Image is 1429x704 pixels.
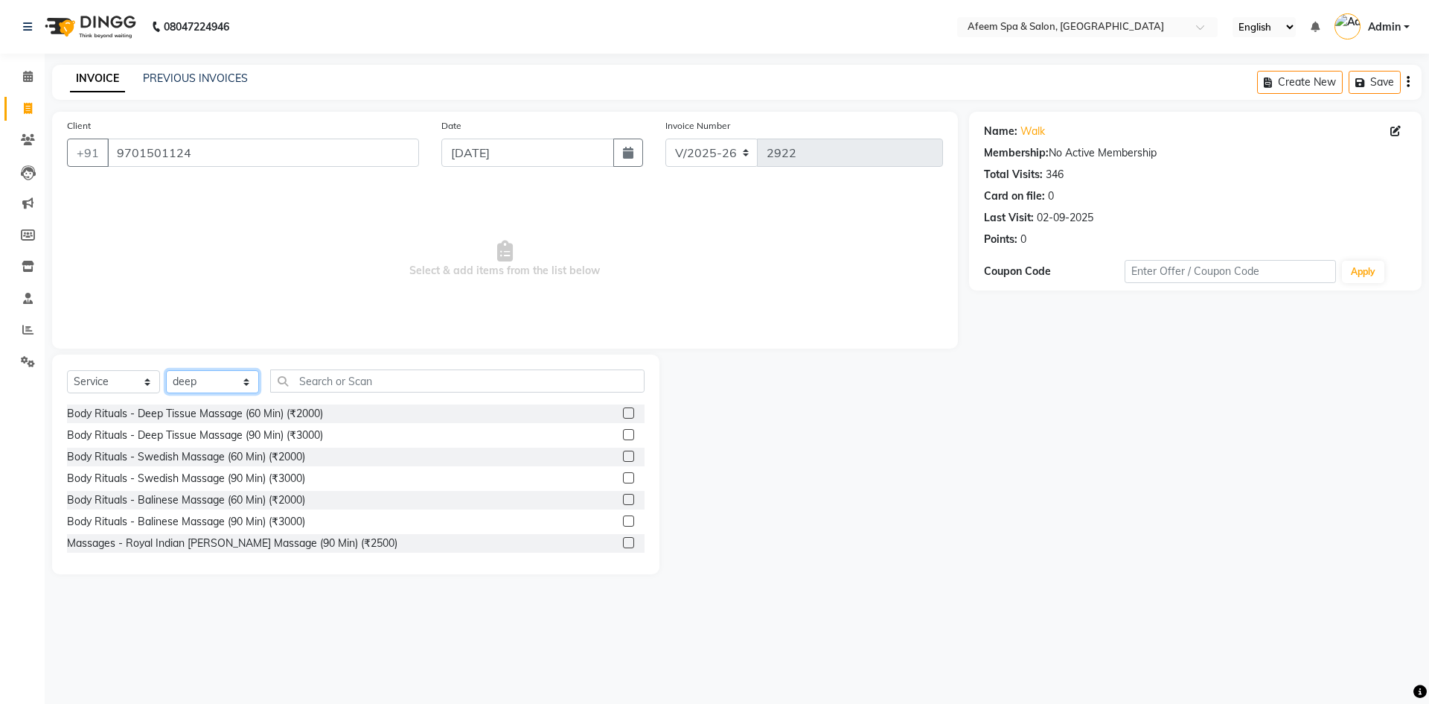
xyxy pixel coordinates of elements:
input: Enter Offer / Coupon Code [1125,260,1336,283]
div: Card on file: [984,188,1045,204]
input: Search by Name/Mobile/Email/Code [107,139,419,167]
button: Save [1349,71,1401,94]
div: 346 [1046,167,1064,183]
div: Body Rituals - Balinese Massage (90 Min) (₹3000) [67,514,305,530]
div: Last Visit: [984,210,1034,226]
a: Walk [1020,124,1045,139]
button: +91 [67,139,109,167]
div: No Active Membership [984,145,1407,161]
div: 02-09-2025 [1037,210,1093,226]
div: Body Rituals - Deep Tissue Massage (60 Min) (₹2000) [67,406,323,422]
input: Search or Scan [270,370,645,393]
b: 08047224946 [164,6,229,48]
div: Name: [984,124,1017,139]
div: Points: [984,232,1017,247]
div: 0 [1020,232,1026,247]
div: Membership: [984,145,1049,161]
div: Body Rituals - Deep Tissue Massage (90 Min) (₹3000) [67,428,323,443]
a: PREVIOUS INVOICES [143,72,248,85]
button: Create New [1257,71,1343,94]
span: Select & add items from the list below [67,185,943,334]
a: INVOICE [70,66,125,92]
div: Body Rituals - Swedish Massage (60 Min) (₹2000) [67,449,305,465]
div: Coupon Code [984,264,1125,279]
div: Body Rituals - Balinese Massage (60 Min) (₹2000) [67,492,305,508]
div: 0 [1048,188,1054,204]
label: Date [441,119,461,133]
div: Massages - Royal Indian [PERSON_NAME] Massage (90 Min) (₹2500) [67,536,397,551]
img: logo [38,6,140,48]
button: Apply [1342,261,1384,283]
label: Client [67,119,91,133]
div: Body Rituals - Swedish Massage (90 Min) (₹3000) [67,471,305,486]
div: Total Visits: [984,167,1043,183]
img: Admin [1334,13,1361,39]
span: Admin [1368,19,1401,35]
label: Invoice Number [665,119,730,133]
